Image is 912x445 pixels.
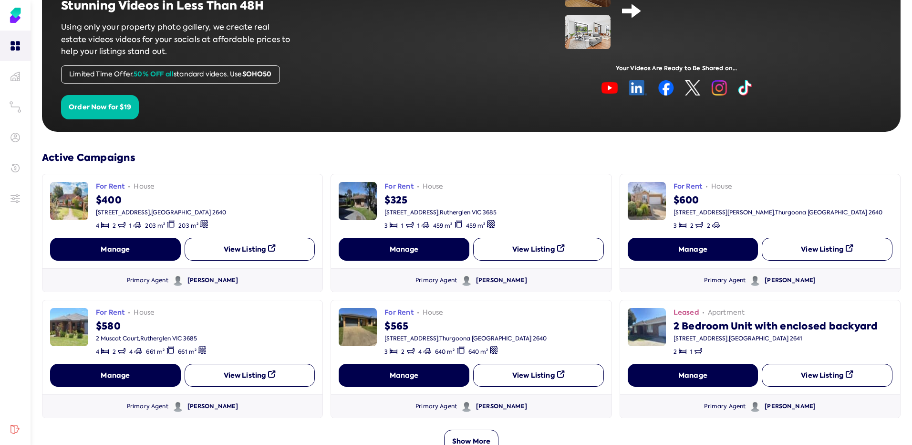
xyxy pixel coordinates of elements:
button: View Listing [473,238,604,261]
span: 4 [418,348,422,356]
button: Manage [339,364,469,387]
span: 2 [401,348,404,356]
span: 661 m² [146,348,165,356]
div: Your Videos Are Ready to Be Shared on... [471,64,881,73]
span: 459 m² [433,222,453,230]
img: Avatar of Sinead Coleiro [749,401,761,412]
span: For Rent [96,182,124,191]
span: 4 [96,348,99,356]
button: Order Now for $19 [61,95,139,120]
button: View Listing [185,238,315,261]
span: For Rent [384,308,413,318]
span: 2 [113,348,116,356]
div: [STREET_ADDRESS] , Rutherglen VIC 3685 [384,209,498,216]
span: house [423,182,444,191]
img: image [601,80,752,95]
span: For Rent [384,182,413,191]
span: 4 [96,222,99,230]
button: Manage [50,364,181,387]
div: Primary Agent [415,276,457,285]
span: 1 [401,222,404,230]
h3: Active Campaigns [42,151,901,164]
span: 203 m² [178,222,198,230]
span: For Rent [674,182,702,191]
span: 661 m² [178,348,197,356]
div: [PERSON_NAME] [187,403,238,411]
div: Limited Time Offer. standard videos. Use [61,65,280,84]
div: [PERSON_NAME] [765,403,816,411]
span: 2 [113,222,116,230]
span: 1 [129,222,132,230]
img: Avatar of Sinead Coleiro [461,401,472,412]
span: 50% OFF all [134,69,174,79]
div: [STREET_ADDRESS] , [GEOGRAPHIC_DATA] 2640 [96,209,226,216]
span: 1 [690,348,693,356]
span: house [711,182,732,191]
img: image [339,182,377,220]
a: Order Now for $19 [61,102,139,112]
img: Avatar of Sinead Coleiro [749,275,761,286]
span: Leased [674,308,699,318]
span: 3 [384,348,388,356]
div: 2 Muscat Court , Rutherglen VIC 3685 [96,335,210,342]
div: $565 [384,318,547,333]
span: SOHO50 [242,69,272,79]
img: Soho Agent Portal Home [8,8,23,23]
button: View Listing [185,364,315,387]
span: 640 m² [435,348,455,356]
img: image [628,182,666,220]
span: 3 [674,222,677,230]
div: Primary Agent [127,276,168,285]
div: [PERSON_NAME] [476,276,527,285]
span: 1 [417,222,420,230]
button: Manage [50,238,181,261]
span: 203 m² [145,222,165,230]
div: Primary Agent [415,403,457,411]
div: 2 Bedroom Unit with enclosed backyard [674,318,878,333]
img: Avatar of Sinead Coleiro [172,275,184,286]
button: Manage [628,364,758,387]
span: house [134,182,155,191]
div: [PERSON_NAME] [765,276,816,285]
span: 2 [674,348,677,356]
div: Primary Agent [127,403,168,411]
button: Manage [339,238,469,261]
p: Using only your property photo gallery, we create real estate videos videos for your socials at a... [61,21,295,58]
button: View Listing [762,238,892,261]
span: 459 m² [466,222,486,230]
img: image [50,182,88,220]
span: 640 m² [468,348,488,356]
div: [STREET_ADDRESS][PERSON_NAME] , Thurgoona [GEOGRAPHIC_DATA] 2640 [674,209,882,216]
div: Primary Agent [704,276,746,285]
span: For Rent [96,308,124,318]
img: Avatar of Sinead Coleiro [461,275,472,286]
button: View Listing [762,364,892,387]
img: image [50,308,88,346]
div: Primary Agent [704,403,746,411]
div: $400 [96,191,226,207]
div: [STREET_ADDRESS] , [GEOGRAPHIC_DATA] 2641 [674,335,878,342]
span: 2 [690,222,694,230]
div: $580 [96,318,210,333]
img: Avatar of Sinead Coleiro [172,401,184,412]
div: [STREET_ADDRESS] , Thurgoona [GEOGRAPHIC_DATA] 2640 [384,335,547,342]
button: View Listing [473,364,604,387]
span: 3 [384,222,388,230]
div: [PERSON_NAME] [476,403,527,411]
button: Manage [628,238,758,261]
span: house [423,308,444,318]
span: apartment [708,308,745,318]
img: image [565,15,611,49]
div: [PERSON_NAME] [187,276,238,285]
div: $325 [384,191,498,207]
div: $600 [674,191,882,207]
img: image [628,308,666,346]
span: house [134,308,155,318]
img: image [339,308,377,346]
